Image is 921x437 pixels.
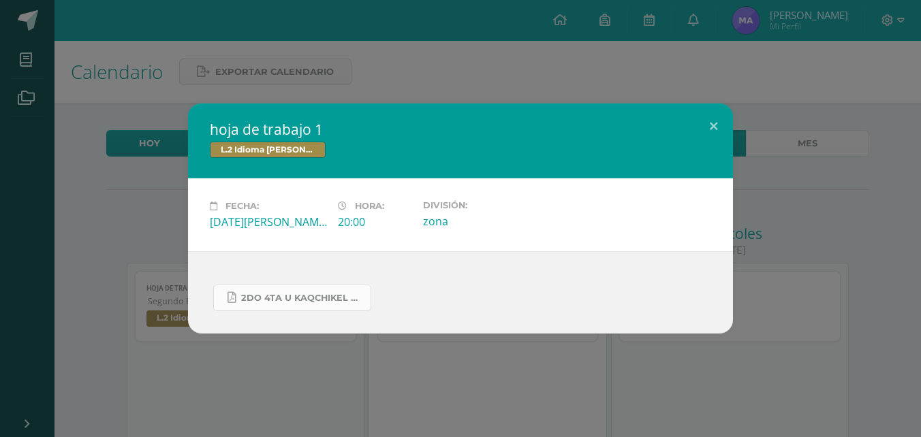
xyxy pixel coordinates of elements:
span: L.2 Idioma [PERSON_NAME] [210,142,326,158]
button: Close (Esc) [694,103,733,150]
h2: hoja de trabajo 1 [210,120,711,139]
div: [DATE][PERSON_NAME] [210,214,327,229]
span: Fecha: [225,201,259,211]
div: 20:00 [338,214,412,229]
span: 2do 4ta U kaqchikel hoja de trabajo.pdf [241,293,364,304]
div: zona [423,214,540,229]
label: División: [423,200,540,210]
a: 2do 4ta U kaqchikel hoja de trabajo.pdf [213,285,371,311]
span: Hora: [355,201,384,211]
